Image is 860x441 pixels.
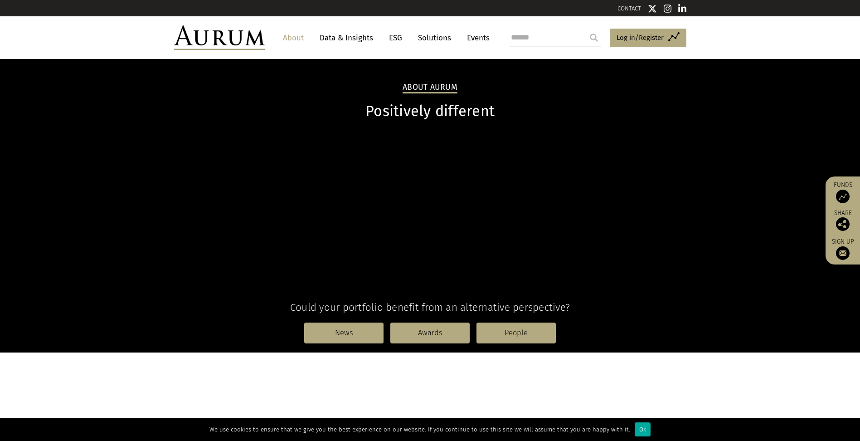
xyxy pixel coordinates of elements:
a: Funds [830,181,855,203]
a: Solutions [413,29,456,46]
img: Instagram icon [664,4,672,13]
img: Aurum [174,25,265,50]
input: Submit [585,29,603,47]
img: Share this post [836,217,850,231]
img: Sign up to our newsletter [836,246,850,260]
a: CONTACT [617,5,641,12]
a: Log in/Register [610,29,686,48]
h2: About Aurum [403,83,457,93]
img: Twitter icon [648,4,657,13]
span: Log in/Register [617,32,664,43]
h1: Positively different [174,103,686,120]
a: People [476,323,556,343]
a: ESG [384,29,407,46]
a: About [278,29,308,46]
div: Ok [635,422,651,436]
a: Data & Insights [315,29,378,46]
a: Sign up [830,238,855,260]
h4: Could your portfolio benefit from an alternative perspective? [174,301,686,314]
a: News [304,323,384,343]
img: Linkedin icon [678,4,686,13]
div: Share [830,210,855,231]
img: Access Funds [836,190,850,203]
a: Events [462,29,490,46]
a: Awards [390,323,470,343]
